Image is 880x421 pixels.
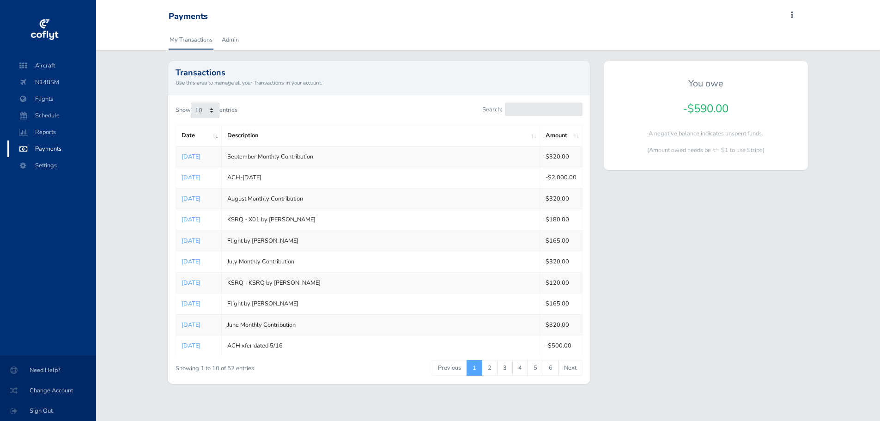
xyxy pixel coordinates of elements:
[611,146,800,155] p: (Amount owed needs be <= $1 to use Stripe)
[540,209,583,230] td: $180.00
[221,230,540,251] td: Flight by [PERSON_NAME]
[221,167,540,188] td: ACH-[DATE]
[221,314,540,335] td: June Monthly Contribution
[17,91,87,107] span: Flights
[540,251,583,272] td: $320.00
[540,188,583,209] td: $320.00
[182,257,200,266] a: [DATE]
[182,195,200,203] a: [DATE]
[182,279,200,287] a: [DATE]
[528,360,543,376] a: 5
[221,251,540,272] td: July Monthly Contribution
[221,272,540,293] td: KSRQ - KSRQ by [PERSON_NAME]
[169,30,213,50] a: My Transactions
[17,74,87,91] span: N148SM
[176,68,583,77] h2: Transactions
[505,103,583,116] input: Search:
[182,237,200,245] a: [DATE]
[176,79,583,87] small: Use this area to manage all your Transactions in your account.
[482,360,498,376] a: 2
[176,103,237,118] label: Show entries
[17,140,87,157] span: Payments
[540,167,583,188] td: -$2,000.00
[540,272,583,293] td: $120.00
[221,125,540,146] th: Description: activate to sort column ascending
[11,362,85,378] span: Need Help?
[182,299,200,308] a: [DATE]
[540,293,583,314] td: $165.00
[11,403,85,419] span: Sign Out
[182,342,200,350] a: [DATE]
[467,360,482,376] a: 1
[182,173,200,182] a: [DATE]
[191,103,219,118] select: Showentries
[17,57,87,74] span: Aircraft
[29,16,60,44] img: coflyt logo
[540,314,583,335] td: $320.00
[221,209,540,230] td: KSRQ - X01 by [PERSON_NAME]
[11,382,85,399] span: Change Account
[221,146,540,167] td: September Monthly Contribution
[221,188,540,209] td: August Monthly Contribution
[169,12,208,22] div: Payments
[540,336,583,356] td: -$500.00
[221,30,240,50] a: Admin
[17,107,87,124] span: Schedule
[182,215,200,224] a: [DATE]
[540,125,583,146] th: Amount: activate to sort column ascending
[182,153,200,161] a: [DATE]
[611,102,800,116] h4: -$590.00
[558,360,583,376] a: Next
[182,321,200,329] a: [DATE]
[221,293,540,314] td: Flight by [PERSON_NAME]
[176,125,222,146] th: Date: activate to sort column ascending
[512,360,528,376] a: 4
[540,146,583,167] td: $320.00
[543,360,558,376] a: 6
[17,124,87,140] span: Reports
[17,157,87,174] span: Settings
[497,360,513,376] a: 3
[611,78,800,89] h5: You owe
[176,359,338,373] div: Showing 1 to 10 of 52 entries
[221,336,540,356] td: ACH xfer dated 5/16
[611,129,800,138] p: A negative balance indicates unspent funds.
[482,103,583,116] label: Search:
[540,230,583,251] td: $165.00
